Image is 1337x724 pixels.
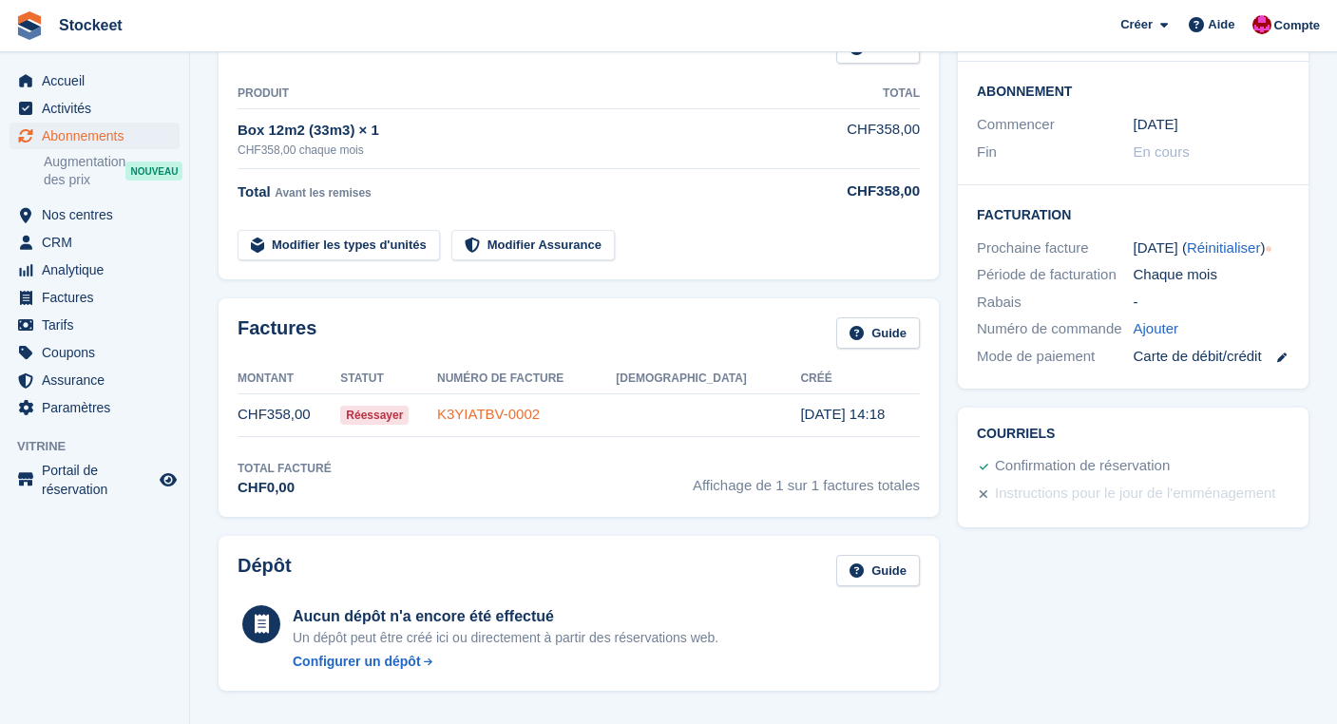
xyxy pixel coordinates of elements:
td: CHF358,00 [238,393,340,436]
span: Vitrine [17,437,189,456]
a: menu [10,284,180,311]
h2: Dépôt [238,555,292,586]
span: Analytique [42,257,156,283]
div: CHF358,00 chaque mois [238,142,810,159]
a: menu [10,67,180,94]
a: menu [10,257,180,283]
h2: Facturation [977,204,1289,223]
span: Total [238,183,271,200]
div: Mode de paiement [977,346,1134,368]
span: Réessayer [340,406,409,425]
span: Affichage de 1 sur 1 factures totales [693,460,920,499]
a: menu [10,123,180,149]
span: Paramètres [42,394,156,421]
span: Nos centres [42,201,156,228]
a: menu [10,461,180,499]
span: Assurance [42,367,156,393]
a: menu [10,95,180,122]
div: Tooltip anchor [1260,240,1277,257]
span: CRM [42,229,156,256]
div: Fin [977,142,1134,163]
th: Statut [340,364,437,394]
a: Augmentation des prix NOUVEAU [44,152,180,190]
th: Produit [238,79,810,109]
a: menu [10,339,180,366]
a: Guide [836,317,920,349]
div: Aucun dépôt n'a encore été effectué [293,605,718,628]
span: Accueil [42,67,156,94]
div: Période de facturation [977,264,1134,286]
div: [DATE] ( ) [1134,238,1290,259]
div: Box 12m2 (33m3) × 1 [238,120,810,142]
p: Un dépôt peut être créé ici ou directement à partir des réservations web. [293,628,718,648]
a: menu [10,367,180,393]
span: En cours [1134,143,1190,160]
a: menu [10,201,180,228]
img: stora-icon-8386f47178a22dfd0bd8f6a31ec36ba5ce8667c1dd55bd0f319d3a0aa187defe.svg [15,11,44,40]
a: K3YIATBV-0002 [437,406,540,422]
a: Stockeet [51,10,130,41]
span: Créer [1120,15,1153,34]
div: Numéro de commande [977,318,1134,340]
a: Modifier Assurance [451,230,615,261]
span: Portail de réservation [42,461,156,499]
time: 2025-09-05 23:00:00 UTC [1134,114,1178,136]
td: CHF358,00 [810,108,920,168]
th: Montant [238,364,340,394]
div: Chaque mois [1134,264,1290,286]
img: Valentin BURDET [1252,15,1271,34]
span: Avant les remises [275,186,372,200]
a: Ajouter [1134,318,1179,340]
div: Instructions pour le jour de l'emménagement [995,483,1276,505]
th: [DEMOGRAPHIC_DATA] [616,364,800,394]
div: Configurer un dépôt [293,652,421,672]
div: CHF358,00 [810,181,920,202]
a: Modifier les types d'unités [238,230,440,261]
span: Tarifs [42,312,156,338]
h2: Courriels [977,427,1289,442]
th: Numéro de facture [437,364,616,394]
a: Configurer un dépôt [293,652,718,672]
a: menu [10,312,180,338]
span: Compte [1274,16,1320,35]
div: NOUVEAU [125,162,182,181]
a: Boutique d'aperçu [157,468,180,491]
div: Confirmation de réservation [995,455,1170,478]
th: Total [810,79,920,109]
div: Prochaine facture [977,238,1134,259]
span: Activités [42,95,156,122]
div: Rabais [977,292,1134,314]
span: Augmentation des prix [44,153,125,189]
div: - [1134,292,1290,314]
span: Aide [1208,15,1234,34]
div: Commencer [977,114,1134,136]
h2: Abonnement [977,81,1289,100]
a: menu [10,394,180,421]
span: Coupons [42,339,156,366]
div: Total facturé [238,460,332,477]
a: Réinitialiser [1187,239,1261,256]
span: Abonnements [42,123,156,149]
a: Guide [836,555,920,586]
span: Factures [42,284,156,311]
time: 2025-09-06 12:18:30 UTC [800,406,885,422]
div: Carte de débit/crédit [1134,346,1290,368]
a: menu [10,229,180,256]
div: CHF0,00 [238,477,332,499]
th: Créé [800,364,920,394]
h2: Factures [238,317,316,349]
